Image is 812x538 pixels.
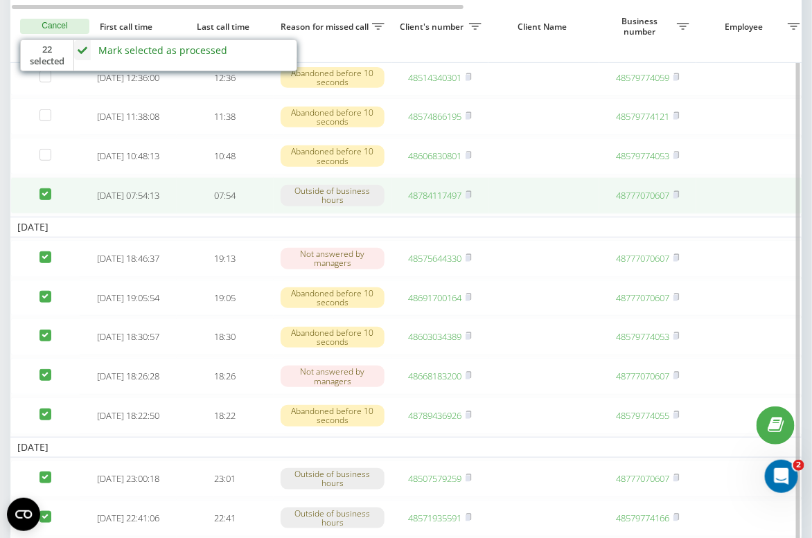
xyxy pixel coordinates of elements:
[409,252,462,264] a: 48575644330
[617,512,670,524] a: 48579774166
[281,327,385,348] div: Abandoned before 10 seconds
[281,508,385,528] div: Outside of business hours
[80,397,177,434] td: [DATE] 18:22:50
[80,500,177,537] td: [DATE] 22:41:06
[409,512,462,524] a: 48571935591
[617,292,670,304] a: 48777070607
[80,240,177,277] td: [DATE] 18:46:37
[617,370,670,382] a: 48777070607
[617,150,670,162] a: 48579774053
[80,60,177,96] td: [DATE] 12:36:00
[80,138,177,174] td: [DATE] 10:48:13
[409,292,462,304] a: 48691700164
[177,460,274,497] td: 23:01
[21,40,74,71] div: 22 selected
[80,280,177,316] td: [DATE] 19:05:54
[617,409,670,422] a: 48579774055
[398,21,469,33] span: Client's number
[281,145,385,166] div: Abandoned before 10 seconds
[617,472,670,485] a: 48777070607
[617,189,670,201] a: 48777070607
[606,16,677,37] span: Business number
[617,71,670,84] a: 48579774059
[281,287,385,308] div: Abandoned before 10 seconds
[765,460,798,493] iframe: Intercom live chat
[91,21,166,33] span: First call time
[409,110,462,123] a: 48574866195
[409,71,462,84] a: 48514340301
[500,21,588,33] span: Client Name
[177,358,274,395] td: 18:26
[281,468,385,489] div: Outside of business hours
[80,177,177,214] td: [DATE] 07:54:13
[177,138,274,174] td: 10:48
[80,358,177,395] td: [DATE] 18:26:28
[177,319,274,355] td: 18:30
[80,319,177,355] td: [DATE] 18:30:57
[409,409,462,422] a: 48789436926
[281,67,385,88] div: Abandoned before 10 seconds
[409,189,462,201] a: 48784117497
[7,498,40,531] button: Open CMP widget
[177,240,274,277] td: 19:13
[793,460,804,471] span: 2
[281,185,385,206] div: Outside of business hours
[409,330,462,343] a: 48603034389
[177,60,274,96] td: 12:36
[281,366,385,386] div: Not answered by managers
[409,472,462,485] a: 48507579259
[177,98,274,135] td: 11:38
[281,248,385,269] div: Not answered by managers
[98,44,227,57] div: Mark selected as processed
[617,110,670,123] a: 48579774121
[281,107,385,127] div: Abandoned before 10 seconds
[188,21,263,33] span: Last call time
[409,370,462,382] a: 48668183200
[177,397,274,434] td: 18:22
[281,21,372,33] span: Reason for missed call
[617,330,670,343] a: 48579774053
[20,19,89,34] button: Cancel
[617,252,670,264] a: 48777070607
[281,405,385,426] div: Abandoned before 10 seconds
[177,500,274,537] td: 22:41
[177,280,274,316] td: 19:05
[409,150,462,162] a: 48606830801
[177,177,274,214] td: 07:54
[703,21,788,33] span: Employee
[80,98,177,135] td: [DATE] 11:38:08
[80,460,177,497] td: [DATE] 23:00:18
